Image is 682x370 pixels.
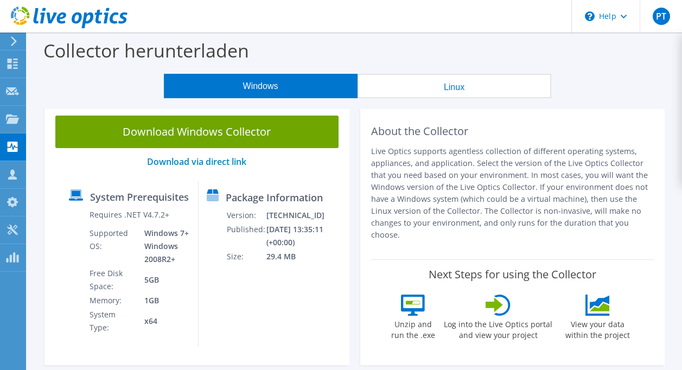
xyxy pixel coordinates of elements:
[136,308,190,335] td: x64
[371,145,654,241] p: Live Optics supports agentless collection of different operating systems, appliances, and applica...
[429,268,596,281] label: Next Steps for using the Collector
[226,208,266,222] td: Version:
[388,316,438,341] label: Unzip and run the .exe
[89,226,136,266] td: Supported OS:
[164,74,358,98] button: Windows
[226,192,323,203] label: Package Information
[226,250,266,264] td: Size:
[147,156,246,168] a: Download via direct link
[43,38,249,63] label: Collector herunterladen
[371,125,654,138] h2: About the Collector
[266,222,345,250] td: [DATE] 13:35:11 (+00:00)
[89,294,136,308] td: Memory:
[226,222,266,250] td: Published:
[136,226,190,266] td: Windows 7+ Windows 2008R2+
[90,209,169,220] label: Requires .NET V4.7.2+
[90,192,189,202] label: System Prerequisites
[358,74,551,98] button: Linux
[89,308,136,335] td: System Type:
[653,8,670,25] span: PT
[585,11,595,21] svg: \n
[558,316,636,341] label: View your data within the project
[266,208,345,222] td: [TECHNICAL_ID]
[136,266,190,294] td: 5GB
[266,250,345,264] td: 29.4 MB
[443,316,553,341] label: Log into the Live Optics portal and view your project
[89,266,136,294] td: Free Disk Space:
[55,116,339,148] a: Download Windows Collector
[136,294,190,308] td: 1GB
